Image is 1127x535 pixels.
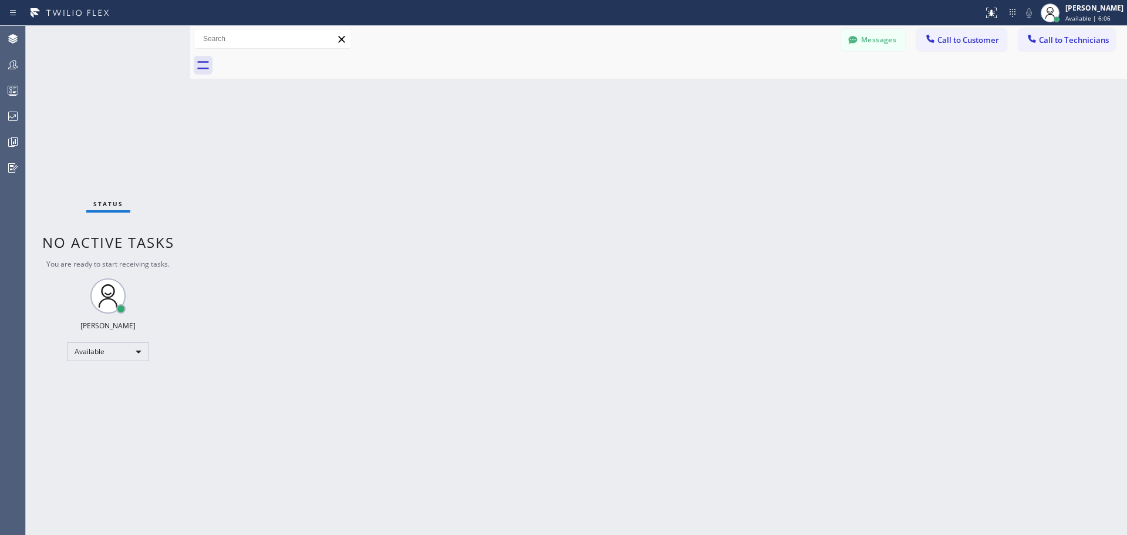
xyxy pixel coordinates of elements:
[1021,5,1037,21] button: Mute
[1065,3,1123,13] div: [PERSON_NAME]
[67,342,149,361] div: Available
[1039,35,1109,45] span: Call to Technicians
[194,29,352,48] input: Search
[46,259,170,269] span: You are ready to start receiving tasks.
[841,29,905,51] button: Messages
[1018,29,1115,51] button: Call to Technicians
[917,29,1007,51] button: Call to Customer
[93,200,123,208] span: Status
[80,321,136,331] div: [PERSON_NAME]
[42,233,174,252] span: No active tasks
[937,35,999,45] span: Call to Customer
[1065,14,1111,22] span: Available | 6:06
